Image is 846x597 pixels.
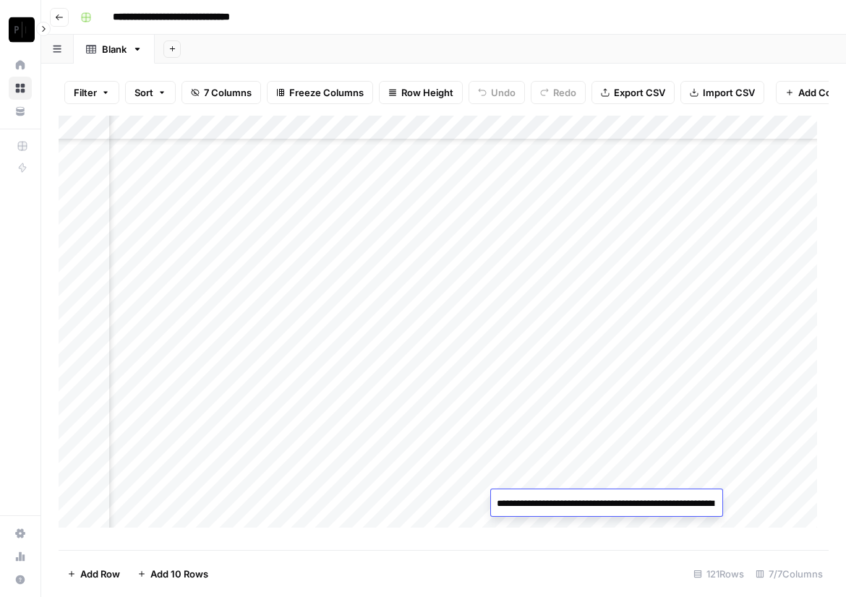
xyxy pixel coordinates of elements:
div: 121 Rows [688,562,750,585]
div: Blank [102,42,127,56]
button: Filter [64,81,119,104]
a: Usage [9,545,32,568]
a: Settings [9,522,32,545]
div: 7/7 Columns [750,562,829,585]
button: Freeze Columns [267,81,373,104]
button: Undo [469,81,525,104]
button: Sort [125,81,176,104]
span: Undo [491,85,516,100]
span: Freeze Columns [289,85,364,100]
a: Blank [74,35,155,64]
span: Sort [134,85,153,100]
img: Paragon Intel - Copyediting Logo [9,17,35,43]
button: Help + Support [9,568,32,591]
span: Filter [74,85,97,100]
button: Add 10 Rows [129,562,217,585]
span: Add Row [80,567,120,581]
button: Import CSV [680,81,764,104]
a: Your Data [9,100,32,123]
button: 7 Columns [181,81,261,104]
button: Export CSV [591,81,675,104]
button: Row Height [379,81,463,104]
span: Row Height [401,85,453,100]
a: Home [9,53,32,77]
button: Redo [531,81,586,104]
button: Workspace: Paragon Intel - Copyediting [9,12,32,48]
span: Export CSV [614,85,665,100]
span: Add 10 Rows [150,567,208,581]
button: Add Row [59,562,129,585]
span: Import CSV [703,85,755,100]
span: Redo [553,85,576,100]
a: Browse [9,77,32,100]
span: 7 Columns [204,85,252,100]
